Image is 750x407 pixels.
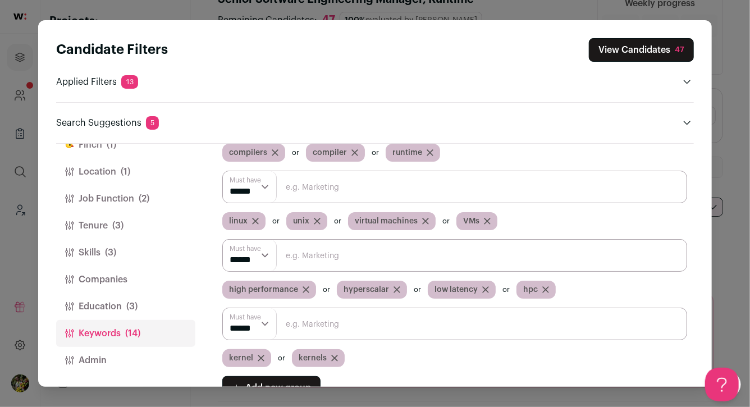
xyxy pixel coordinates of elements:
[56,131,195,158] button: Finch(1)
[589,38,694,62] button: Close search preferences
[229,216,248,227] span: linux
[675,44,684,56] div: 47
[680,75,694,89] button: Open applied filters
[392,147,422,158] span: runtime
[56,158,195,185] button: Location(1)
[56,320,195,347] button: Keywords(14)
[56,347,195,374] button: Admin
[56,43,168,57] strong: Candidate Filters
[293,216,309,227] span: unix
[355,216,418,227] span: virtual machines
[105,246,116,259] span: (3)
[229,353,253,364] span: kernel
[56,212,195,239] button: Tenure(3)
[222,308,687,340] input: e.g. Marketing
[146,116,159,130] span: 5
[245,381,311,395] span: Add new group
[139,192,149,205] span: (2)
[107,138,116,152] span: (1)
[125,327,140,340] span: (14)
[121,75,138,89] span: 13
[229,147,267,158] span: compilers
[126,300,138,313] span: (3)
[222,376,321,400] button: Add new group
[56,185,195,212] button: Job Function(2)
[435,284,478,295] span: low latency
[121,165,130,179] span: (1)
[56,116,159,130] p: Search Suggestions
[56,293,195,320] button: Education(3)
[229,284,298,295] span: high performance
[299,353,327,364] span: kernels
[313,147,347,158] span: compiler
[222,171,687,203] input: e.g. Marketing
[463,216,479,227] span: VMs
[222,239,687,272] input: e.g. Marketing
[112,219,124,232] span: (3)
[56,266,195,293] button: Companies
[56,75,138,89] p: Applied Filters
[523,284,538,295] span: hpc
[56,239,195,266] button: Skills(3)
[705,368,739,401] iframe: Help Scout Beacon - Open
[344,284,389,295] span: hyperscalar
